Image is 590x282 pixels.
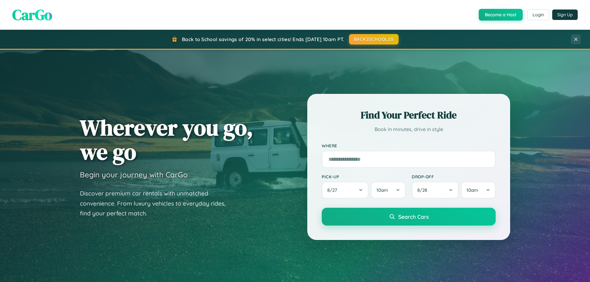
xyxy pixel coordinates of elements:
label: Where [322,143,496,148]
label: Pick-up [322,174,406,179]
button: 10am [371,182,406,199]
h1: Wherever you go, we go [80,115,253,164]
button: 10am [461,182,496,199]
button: Search Cars [322,208,496,226]
span: Search Cars [398,213,429,220]
button: Become a Host [479,9,523,21]
span: Back to School savings of 20% in select cities! Ends [DATE] 10am PT. [182,36,344,42]
h3: Begin your journey with CarGo [80,170,188,179]
span: 8 / 28 [417,187,430,193]
span: 8 / 27 [327,187,340,193]
span: 10am [466,187,478,193]
button: 8/28 [412,182,458,199]
span: CarGo [12,5,52,25]
span: 10am [376,187,388,193]
button: 8/27 [322,182,368,199]
button: Login [527,9,549,20]
button: BACK2SCHOOL20 [349,34,399,44]
label: Drop-off [412,174,496,179]
p: Discover premium car rentals with unmatched convenience. From luxury vehicles to everyday rides, ... [80,188,234,218]
h2: Find Your Perfect Ride [322,108,496,122]
p: Book in minutes, drive in style [322,125,496,134]
button: Sign Up [552,10,578,20]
